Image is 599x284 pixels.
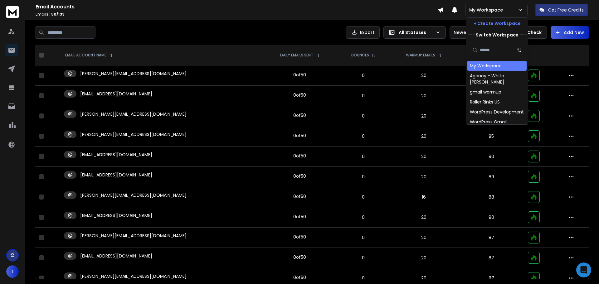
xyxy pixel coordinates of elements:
[467,32,527,38] p: --- Switch Workspace ---
[576,262,591,277] div: Open Intercom Messenger
[80,70,187,77] p: [PERSON_NAME][EMAIL_ADDRESS][DOMAIN_NAME]
[341,113,385,119] p: 0
[293,112,306,118] div: 0 of 50
[399,29,433,36] p: All Statuses
[459,147,524,167] td: 90
[80,131,187,137] p: [PERSON_NAME][EMAIL_ADDRESS][DOMAIN_NAME]
[459,65,524,86] td: 87
[80,172,152,178] p: [EMAIL_ADDRESS][DOMAIN_NAME]
[293,132,306,139] div: 0 of 50
[80,192,187,198] p: [PERSON_NAME][EMAIL_ADDRESS][DOMAIN_NAME]
[459,248,524,268] td: 87
[293,274,306,281] div: 0 of 50
[293,153,306,159] div: 0 of 50
[341,93,385,99] p: 0
[389,106,458,126] td: 20
[80,111,187,117] p: [PERSON_NAME][EMAIL_ADDRESS][DOMAIN_NAME]
[470,99,500,105] div: Roller Rinks US
[80,273,187,279] p: [PERSON_NAME][EMAIL_ADDRESS][DOMAIN_NAME]
[80,212,152,219] p: [EMAIL_ADDRESS][DOMAIN_NAME]
[341,174,385,180] p: 0
[389,187,458,207] td: 16
[341,275,385,281] p: 0
[293,254,306,260] div: 0 of 50
[459,86,524,106] td: 89
[293,234,306,240] div: 0 of 50
[389,147,458,167] td: 20
[469,7,505,13] p: My Workspace
[459,187,524,207] td: 88
[80,152,152,158] p: [EMAIL_ADDRESS][DOMAIN_NAME]
[6,6,19,18] img: logo
[406,53,435,58] p: WARMUP EMAILS
[80,233,187,239] p: [PERSON_NAME][EMAIL_ADDRESS][DOMAIN_NAME]
[80,253,152,259] p: [EMAIL_ADDRESS][DOMAIN_NAME]
[346,26,380,39] button: Export
[470,119,507,125] div: WordPress Gmail
[459,106,524,126] td: 89
[513,44,525,56] button: Sort by Sort A-Z
[6,265,19,278] button: T
[389,126,458,147] td: 20
[341,153,385,160] p: 0
[459,126,524,147] td: 85
[389,167,458,187] td: 20
[389,207,458,228] td: 20
[341,234,385,241] p: 0
[466,18,528,29] button: + Create Workspace
[470,63,502,69] div: My Workspace
[341,133,385,139] p: 0
[551,26,589,39] button: Add New
[459,167,524,187] td: 89
[389,248,458,268] td: 20
[450,26,490,39] button: Newest
[80,91,152,97] p: [EMAIL_ADDRESS][DOMAIN_NAME]
[341,214,385,220] p: 0
[36,3,438,11] h1: Email Accounts
[293,173,306,179] div: 0 of 50
[474,20,521,26] p: + Create Workspace
[280,53,313,58] p: DAILY EMAILS SENT
[470,73,524,85] div: Agency - White [PERSON_NAME]
[548,7,584,13] p: Get Free Credits
[470,109,524,115] div: WordPress Development
[351,53,369,58] p: BOUNCES
[535,4,588,16] button: Get Free Credits
[389,86,458,106] td: 20
[341,194,385,200] p: 0
[341,255,385,261] p: 0
[470,89,501,95] div: gmail warmup
[293,193,306,200] div: 0 of 50
[459,207,524,228] td: 90
[293,214,306,220] div: 0 of 50
[389,65,458,86] td: 20
[36,12,438,17] p: Emails :
[459,228,524,248] td: 87
[293,92,306,98] div: 0 of 50
[293,72,306,78] div: 0 of 50
[389,228,458,248] td: 20
[341,72,385,79] p: 0
[65,53,113,58] div: EMAIL ACCOUNT NAME
[51,12,65,17] span: 50 / 133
